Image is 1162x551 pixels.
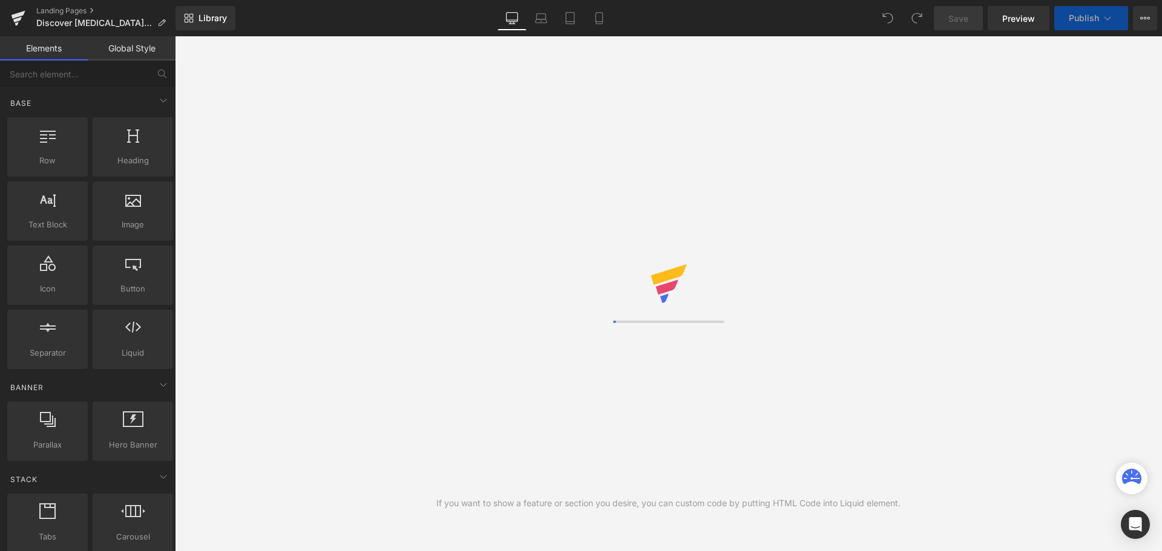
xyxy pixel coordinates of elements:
a: Tablet [556,6,585,30]
span: Publish [1069,13,1099,23]
div: Open Intercom Messenger [1121,510,1150,539]
span: Save [948,12,968,25]
a: Preview [988,6,1049,30]
a: Laptop [527,6,556,30]
span: Banner [9,382,45,393]
a: Mobile [585,6,614,30]
a: Global Style [88,36,176,60]
button: Redo [905,6,929,30]
span: Image [96,218,169,231]
span: Liquid [96,347,169,359]
span: Heading [96,154,169,167]
a: Desktop [497,6,527,30]
span: Parallax [11,439,84,451]
span: Stack [9,474,39,485]
div: If you want to show a feature or section you desire, you can custom code by putting HTML Code int... [436,497,901,510]
span: Preview [1002,12,1035,25]
button: Publish [1054,6,1128,30]
span: Row [11,154,84,167]
span: Library [199,13,227,24]
span: Tabs [11,530,84,543]
a: Landing Pages [36,6,176,16]
span: Carousel [96,530,169,543]
span: Base [9,97,33,109]
button: More [1133,6,1157,30]
span: Discover [MEDICAL_DATA] Control - AMAN [36,18,153,28]
span: Icon [11,282,84,295]
span: Button [96,282,169,295]
span: Hero Banner [96,439,169,451]
a: New Library [176,6,235,30]
span: Text Block [11,218,84,231]
span: Separator [11,347,84,359]
button: Undo [876,6,900,30]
